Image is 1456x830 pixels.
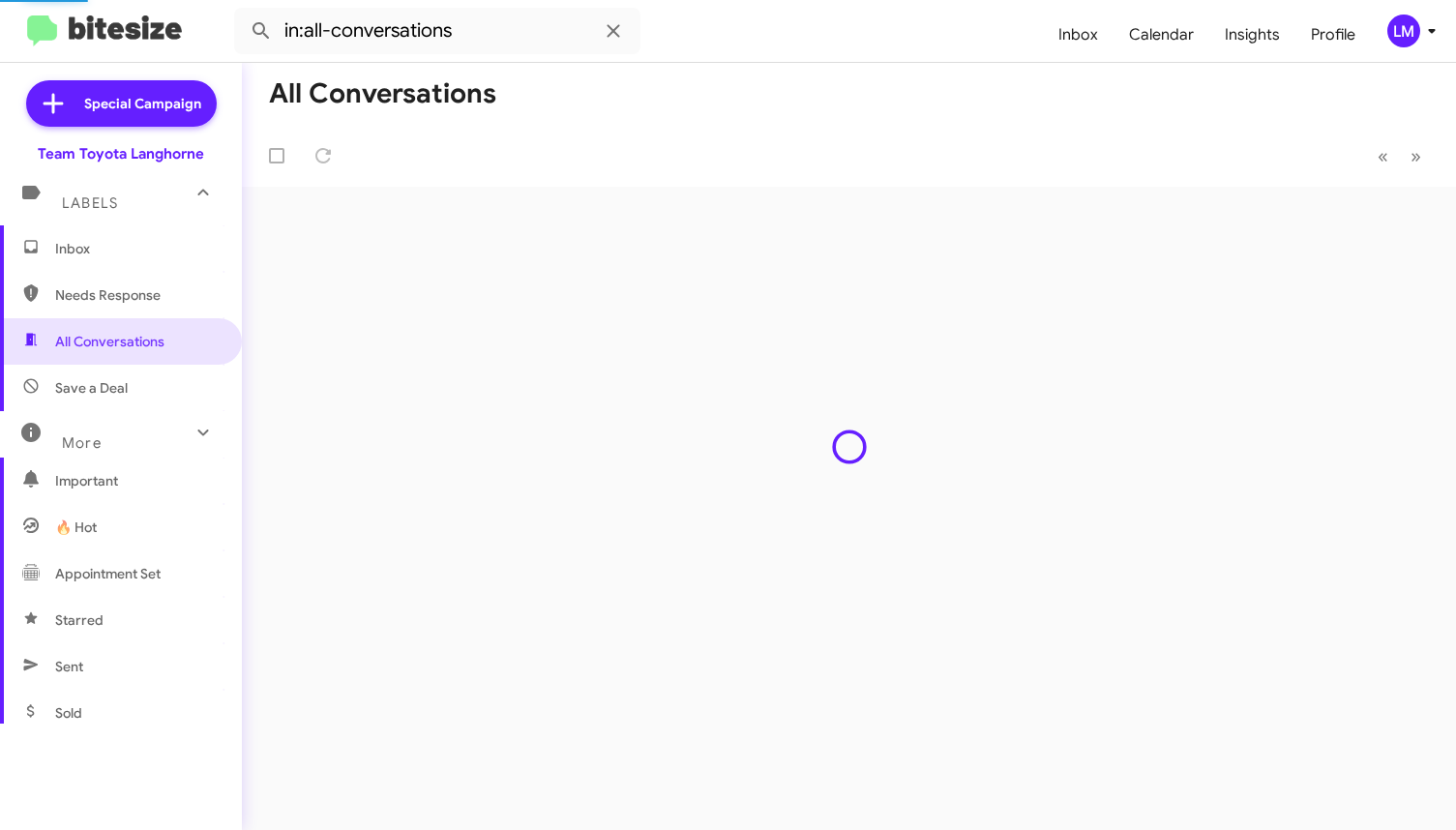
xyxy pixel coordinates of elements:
[55,703,82,723] span: Sold
[1043,7,1114,63] a: Inbox
[55,518,97,537] span: 🔥 Hot
[55,657,83,676] span: Sent
[1295,7,1371,63] a: Profile
[84,94,201,113] span: Special Campaign
[1411,144,1421,168] span: »
[1371,15,1435,47] button: LM
[26,80,217,127] a: Special Campaign
[38,144,204,163] div: Team Toyota Langhorne
[55,285,220,305] span: Needs Response
[55,378,128,398] span: Save a Deal
[55,239,220,258] span: Inbox
[1387,15,1420,47] div: LM
[55,610,104,630] span: Starred
[55,332,164,351] span: All Conversations
[1366,136,1400,176] button: Previous
[1378,144,1388,168] span: «
[1367,136,1433,176] nav: Page navigation example
[62,194,118,212] span: Labels
[1399,136,1433,176] button: Next
[62,434,102,452] span: More
[234,8,640,54] input: Search
[55,564,161,583] span: Appointment Set
[1114,7,1209,63] a: Calendar
[55,471,220,490] span: Important
[269,78,496,109] h1: All Conversations
[1209,7,1295,63] a: Insights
